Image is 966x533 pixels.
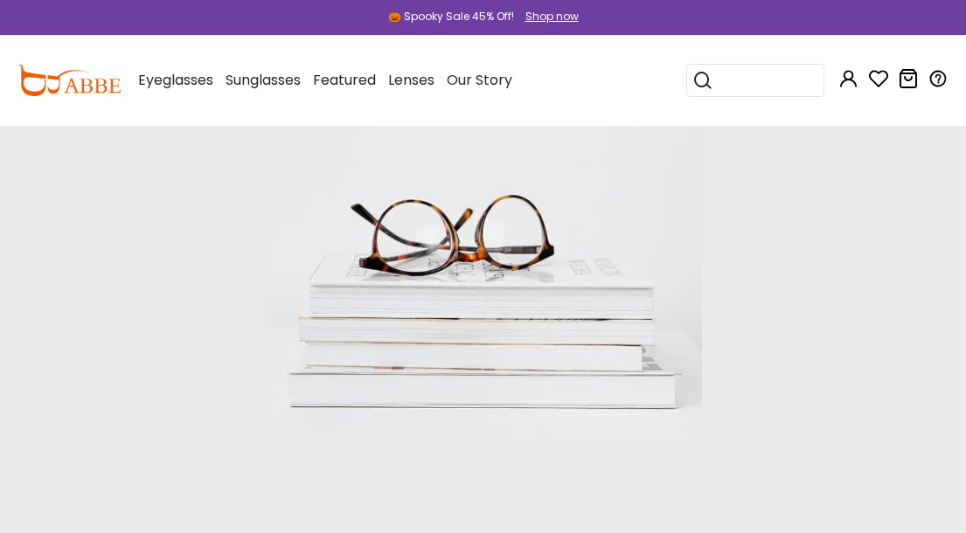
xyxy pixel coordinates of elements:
[517,9,579,24] a: Shop now
[388,70,434,90] span: Lenses
[313,70,376,90] span: Featured
[17,65,121,96] img: abbeglasses.com
[138,70,213,90] span: Eyeglasses
[388,9,514,24] div: 🎃 Spooky Sale 45% Off!
[447,70,512,90] span: Our Story
[525,9,579,24] div: Shop now
[226,70,301,90] span: Sunglasses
